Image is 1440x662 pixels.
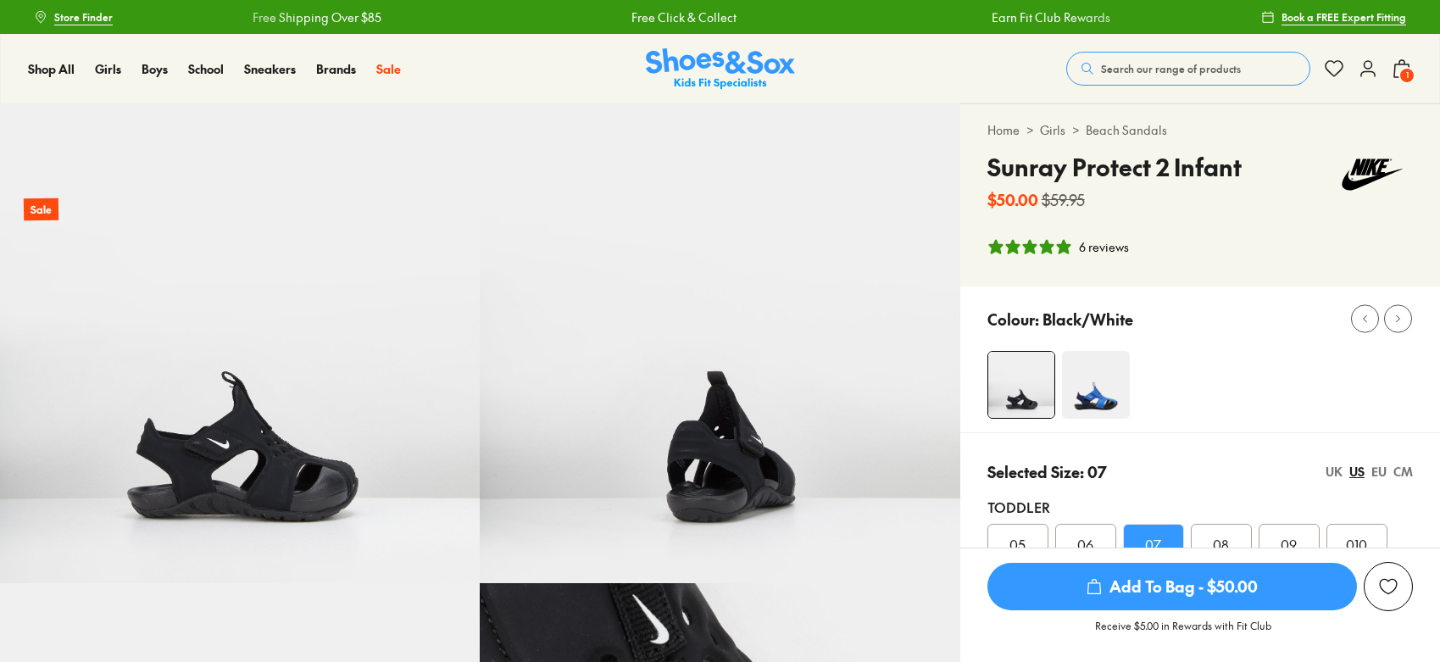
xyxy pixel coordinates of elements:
span: Shop All [28,60,75,77]
span: 08 [1213,534,1229,554]
a: Earn Fit Club Rewards [985,8,1104,26]
a: Book a FREE Expert Fitting [1261,2,1406,32]
a: Girls [1040,121,1065,139]
iframe: Gorgias live chat messenger [17,548,85,611]
p: Receive $5.00 in Rewards with Fit Club [1095,618,1271,648]
span: 06 [1077,534,1093,554]
a: Beach Sandals [1086,121,1167,139]
a: Store Finder [34,2,113,32]
div: UK [1326,463,1343,481]
span: Brands [316,60,356,77]
div: US [1349,463,1365,481]
a: Free Click & Collect [625,8,730,26]
span: Boys [142,60,168,77]
span: Store Finder [54,9,113,25]
button: Add To Bag - $50.00 [987,562,1357,611]
a: Brands [316,60,356,78]
span: 07 [1145,534,1161,554]
a: Girls [95,60,121,78]
button: Search our range of products [1066,52,1310,86]
h4: Sunray Protect 2 Infant [987,149,1242,185]
a: Free Shipping Over $85 [246,8,375,26]
div: 6 reviews [1079,238,1129,256]
s: $59.95 [1042,188,1085,211]
button: 1 [1392,50,1412,87]
a: Shoes & Sox [646,48,795,90]
img: 6_1 [480,103,959,583]
span: Sneakers [244,60,296,77]
img: SNS_Logo_Responsive.svg [646,48,795,90]
a: School [188,60,224,78]
p: Selected Size: 07 [987,460,1107,483]
span: Search our range of products [1101,61,1241,76]
span: 05 [1009,534,1026,554]
button: Add to Wishlist [1364,562,1413,611]
span: Girls [95,60,121,77]
a: Sale [376,60,401,78]
span: 1 [1398,67,1415,84]
img: 4-453073_1 [1062,351,1130,419]
div: EU [1371,463,1387,481]
a: Boys [142,60,168,78]
p: Colour: [987,308,1039,331]
button: 5 stars, 6 ratings [987,238,1129,256]
img: 5_1 [988,352,1054,418]
a: Home [987,121,1020,139]
b: $50.00 [987,188,1038,211]
div: CM [1393,463,1413,481]
span: School [188,60,224,77]
a: Shop All [28,60,75,78]
p: Black/White [1042,308,1133,331]
span: Add To Bag - $50.00 [987,563,1357,610]
span: Book a FREE Expert Fitting [1282,9,1406,25]
p: Sale [24,198,58,221]
span: 09 [1281,534,1297,554]
div: Toddler [987,497,1413,517]
span: 010 [1346,534,1367,554]
span: Sale [376,60,401,77]
img: Vendor logo [1332,149,1413,200]
a: Sneakers [244,60,296,78]
div: > > [987,121,1413,139]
